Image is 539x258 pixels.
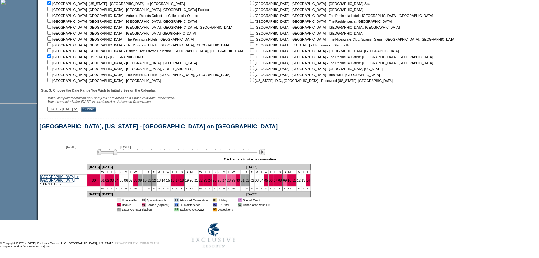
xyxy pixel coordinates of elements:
[180,198,208,202] td: Advanced Reservation
[260,179,263,182] a: 04
[46,55,145,59] nobr: [GEOGRAPHIC_DATA], [US_STATE] - [GEOGRAPHIC_DATA]
[249,37,455,41] nobr: [GEOGRAPHIC_DATA], [GEOGRAPHIC_DATA] - The Hideaways Club: Spanish Steps, [GEOGRAPHIC_DATA], [GEO...
[133,170,138,174] td: W
[292,170,297,174] td: T
[143,186,147,191] td: F
[273,186,278,191] td: F
[40,175,79,182] a: [GEOGRAPHIC_DATA] on [GEOGRAPHIC_DATA]
[287,186,292,191] td: M
[203,170,208,174] td: T
[101,186,105,191] td: W
[249,67,383,71] nobr: [GEOGRAPHIC_DATA], [GEOGRAPHIC_DATA] - [GEOGRAPHIC_DATA] [US_STATE]
[231,186,236,191] td: W
[134,179,137,182] a: 08
[283,170,287,174] td: S
[180,186,185,191] td: S
[217,186,222,191] td: S
[249,55,433,59] nobr: [GEOGRAPHIC_DATA], [GEOGRAPHIC_DATA] - The Peninsula Hotels: [GEOGRAPHIC_DATA], [GEOGRAPHIC_DATA]
[259,186,264,191] td: T
[101,191,245,197] td: [DATE]
[87,170,101,174] td: T
[218,203,233,207] td: ER Other
[142,203,146,207] td: 01
[122,203,137,207] td: Booked
[92,179,96,182] a: 30
[175,186,180,191] td: F
[185,220,241,251] img: Exclusive Resorts
[40,123,278,130] a: [GEOGRAPHIC_DATA], [US_STATE] - [GEOGRAPHIC_DATA] on [GEOGRAPHIC_DATA]
[87,186,101,191] td: T
[194,170,199,174] td: T
[269,179,273,182] a: 06
[241,170,245,174] td: F
[171,179,175,182] a: 16
[213,208,217,211] td: 01
[306,179,310,182] a: 14
[250,170,255,174] td: S
[87,191,101,197] td: [DATE]
[213,170,218,174] td: S
[249,49,399,53] nobr: [GEOGRAPHIC_DATA], [GEOGRAPHIC_DATA] - [GEOGRAPHIC_DATA] [GEOGRAPHIC_DATA]
[185,170,189,174] td: S
[224,157,276,161] div: Click a date to start a reservation
[255,186,259,191] td: M
[46,20,197,23] nobr: [GEOGRAPHIC_DATA], [GEOGRAPHIC_DATA] - [GEOGRAPHIC_DATA], [GEOGRAPHIC_DATA]
[259,170,264,174] td: T
[140,242,160,245] a: TERMS OF USE
[161,186,166,191] td: T
[218,208,233,211] td: Dispositions
[302,179,305,182] a: 13
[180,170,185,174] td: S
[115,170,120,174] td: S
[133,186,138,191] td: W
[147,203,169,207] td: Booked (adjacent)
[238,203,242,207] td: 01
[117,203,121,207] td: 01
[249,2,370,6] nobr: [GEOGRAPHIC_DATA], [GEOGRAPHIC_DATA] - [GEOGRAPHIC_DATA]-Spa
[171,170,175,174] td: T
[204,179,207,182] a: 23
[236,179,240,182] a: 30
[264,179,268,182] a: 05
[249,8,363,12] nobr: [GEOGRAPHIC_DATA], [GEOGRAPHIC_DATA] - [GEOGRAPHIC_DATA]
[243,203,270,207] td: Cancellation Wish List
[213,179,217,182] a: 25
[194,179,198,182] a: 21
[41,88,156,92] b: Step 3: Choose the Date Range You Wish to Initially See on the Calendar:
[306,170,311,174] td: F
[157,186,161,191] td: M
[129,186,133,191] td: T
[292,186,297,191] td: T
[283,179,287,182] a: 09
[46,67,194,71] nobr: [GEOGRAPHIC_DATA], [GEOGRAPHIC_DATA] - [GEOGRAPHIC_DATA][STREET_ADDRESS]
[269,186,273,191] td: T
[190,179,193,182] a: 20
[175,170,180,174] td: F
[264,170,269,174] td: W
[249,73,380,77] nobr: [GEOGRAPHIC_DATA], [GEOGRAPHIC_DATA] - Rosewood [GEOGRAPHIC_DATA]
[222,170,227,174] td: M
[236,170,241,174] td: T
[231,170,236,174] td: W
[288,179,291,182] a: 10
[174,208,178,211] td: 01
[249,14,433,17] nobr: [GEOGRAPHIC_DATA], [GEOGRAPHIC_DATA] - The Peninsula Hotels: [GEOGRAPHIC_DATA], [GEOGRAPHIC_DATA]
[105,170,110,174] td: T
[152,170,157,174] td: S
[194,186,199,191] td: T
[301,186,306,191] td: T
[47,100,152,103] nobr: Travel completed after [DATE] is considered an Advanced Reservation.
[101,179,105,182] a: 01
[301,170,306,174] td: T
[46,37,194,41] nobr: [GEOGRAPHIC_DATA], [GEOGRAPHIC_DATA] - The Peninsula Hotels: [GEOGRAPHIC_DATA]
[46,26,233,29] nobr: [GEOGRAPHIC_DATA], [GEOGRAPHIC_DATA] - [GEOGRAPHIC_DATA]: [GEOGRAPHIC_DATA], [GEOGRAPHIC_DATA]
[117,208,121,211] td: 01
[129,170,133,174] td: T
[208,179,212,182] a: 24
[218,198,233,202] td: Holiday
[157,179,161,182] a: 13
[283,186,287,191] td: S
[236,186,241,191] td: T
[180,203,208,207] td: ER Maintenance
[46,43,230,47] nobr: [GEOGRAPHIC_DATA], [GEOGRAPHIC_DATA] - The Peninsula Hotels: [GEOGRAPHIC_DATA], [GEOGRAPHIC_DATA]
